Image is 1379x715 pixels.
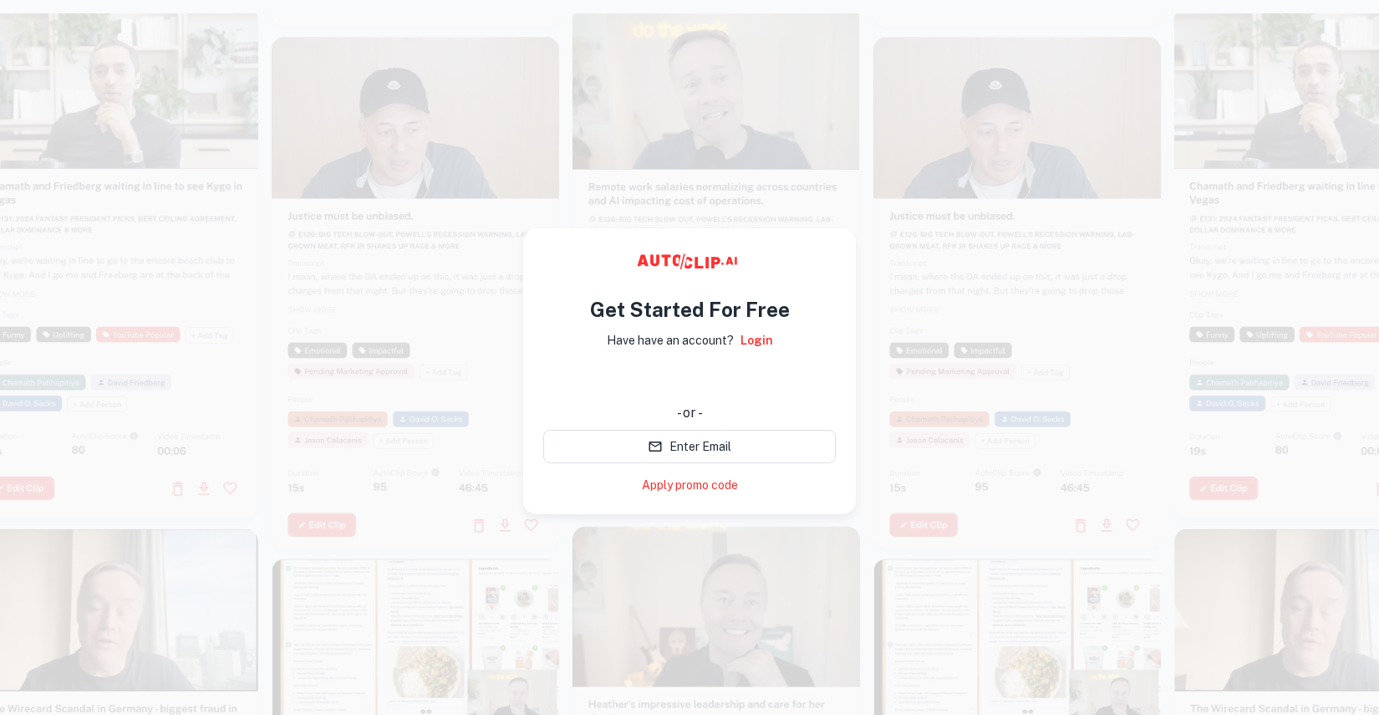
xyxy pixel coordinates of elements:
div: 使用 Google 账号登录。在新标签页中打开 [543,361,836,398]
button: Enter Email [543,430,836,463]
h4: Get Started For Free [590,294,790,324]
a: Apply promo code [642,477,738,494]
div: - or - [543,403,836,423]
a: Login [740,331,773,350]
iframe: “使用 Google 账号登录”按钮 [535,361,844,398]
p: Have have an account? [607,331,734,350]
iframe: “使用 Google 账号登录”对话框 [1036,17,1362,231]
